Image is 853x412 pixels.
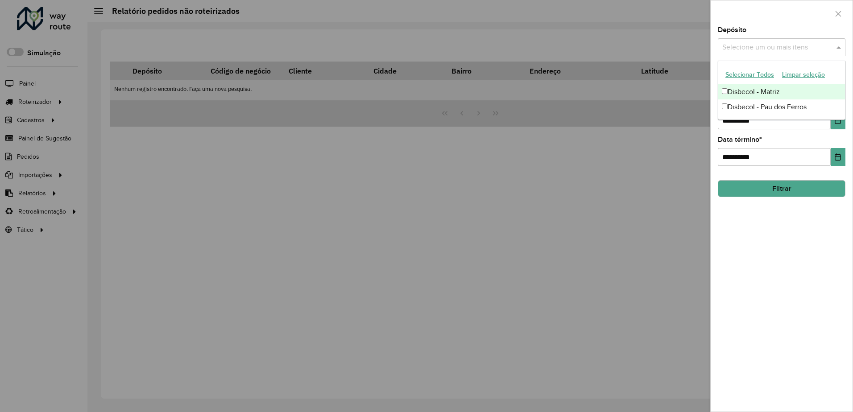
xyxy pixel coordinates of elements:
[778,68,829,82] button: Limpar seleção
[718,61,845,120] ng-dropdown-panel: Options list
[718,25,746,35] label: Depósito
[718,84,845,99] div: Disbecol - Matriz
[831,111,845,129] button: Choose Date
[718,134,762,145] label: Data término
[718,99,845,115] div: Disbecol - Pau dos Ferros
[831,148,845,166] button: Choose Date
[718,180,845,197] button: Filtrar
[721,68,778,82] button: Selecionar Todos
